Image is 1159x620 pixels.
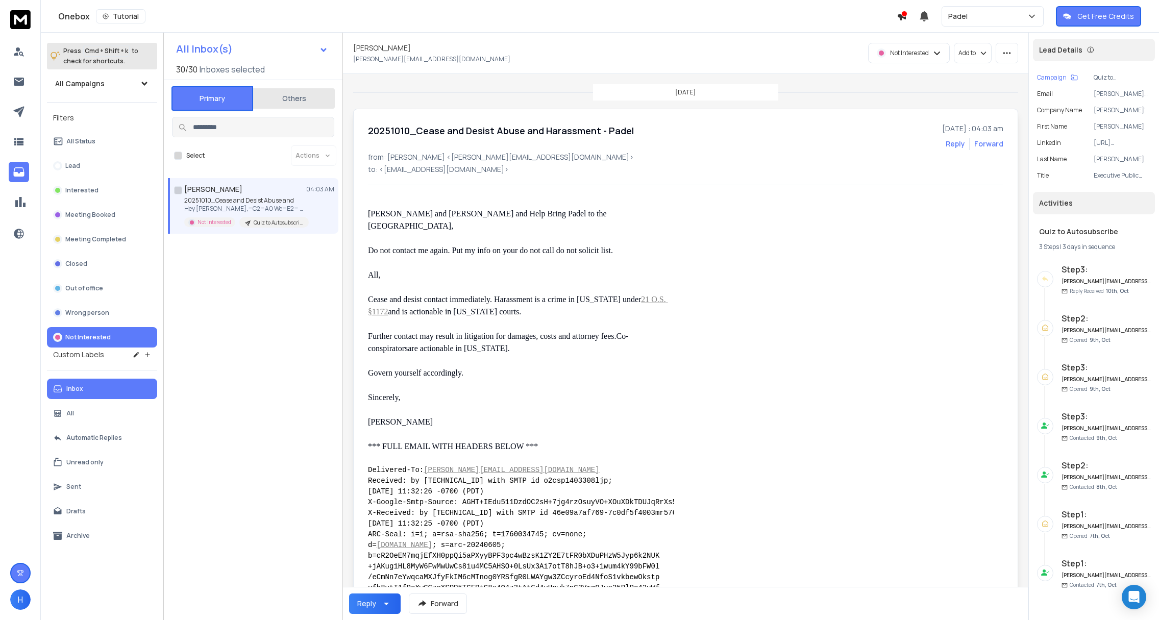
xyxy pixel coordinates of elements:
button: Wrong person [47,303,157,323]
button: Tutorial [96,9,145,23]
p: [DATE] [675,88,696,96]
p: Sent [66,483,81,491]
button: Sent [47,477,157,497]
p: [PERSON_NAME][EMAIL_ADDRESS][DOMAIN_NAME] [1094,90,1151,98]
button: Others [253,87,335,110]
div: Onebox [58,9,897,23]
p: Interested [65,186,98,194]
h1: Quiz to Autosubscribe [1039,227,1149,237]
p: Unread only [66,458,104,466]
span: 3 Steps [1039,242,1059,251]
p: Not Interested [65,333,111,341]
p: Press to check for shortcuts. [63,46,138,66]
button: Lead [47,156,157,176]
span: Cmd + Shift + k [83,45,130,57]
p: Last Name [1037,155,1067,163]
p: Closed [65,260,87,268]
div: Activities [1033,192,1155,214]
p: Hey [PERSON_NAME],=C2=A0 We=E2= =80=99re wrapping up [184,205,307,213]
h1: All Campaigns [55,79,105,89]
p: [URL][DOMAIN_NAME][PERSON_NAME] [1094,139,1151,147]
span: 7th, Oct [1096,581,1117,588]
button: Primary [171,86,253,111]
p: First Name [1037,122,1067,131]
button: Not Interested [47,327,157,348]
span: 3 days in sequence [1063,242,1115,251]
h3: Custom Labels [53,350,104,360]
p: linkedin [1037,139,1061,147]
p: to: <[EMAIL_ADDRESS][DOMAIN_NAME]> [368,164,1003,175]
p: [PERSON_NAME] [1094,122,1151,131]
button: Reply [946,139,965,149]
p: [DATE] : 04:03 am [942,123,1003,134]
div: Govern yourself accordingly. [368,367,666,379]
p: Executive Public Adjuster [1094,171,1151,180]
span: 9th, Oct [1090,385,1111,392]
p: Lead [65,162,80,170]
p: [PERSON_NAME]’s Enterprise [1094,106,1151,114]
p: Archive [66,532,90,540]
h3: Filters [47,111,157,125]
button: Get Free Credits [1056,6,1141,27]
h1: [PERSON_NAME] [353,43,411,53]
p: All [66,409,74,417]
p: Opened [1070,336,1111,344]
button: All [47,403,157,424]
button: Closed [47,254,157,274]
span: conspirators [368,344,408,353]
p: Inbox [66,385,83,393]
div: Cease and desist contact immediately. Harassment is a crime in [US_STATE] under and is actionable... [368,293,666,318]
p: Email [1037,90,1053,98]
button: Out of office [47,278,157,299]
h6: Step 3 : [1062,361,1151,374]
div: [PERSON_NAME] and [PERSON_NAME] and Help Bring Padel to the [GEOGRAPHIC_DATA], [368,208,666,232]
p: title [1037,171,1049,180]
p: Automatic Replies [66,434,122,442]
p: Meeting Booked [65,211,115,219]
p: [PERSON_NAME] [1094,155,1151,163]
button: H [10,589,31,610]
p: Company Name [1037,106,1082,114]
button: Forward [409,593,467,614]
button: Reply [349,593,401,614]
label: Select [186,152,205,160]
h6: Step 2 : [1062,459,1151,472]
p: Opened [1070,532,1110,540]
h6: [PERSON_NAME][EMAIL_ADDRESS][DOMAIN_NAME] [1062,425,1151,432]
div: Do not contact me again. Put my info on your do not call do not solicit list. [368,244,666,257]
p: [PERSON_NAME][EMAIL_ADDRESS][DOMAIN_NAME] [353,55,510,63]
h6: Step 2 : [1062,312,1151,325]
p: Campaign [1037,73,1067,82]
h6: [PERSON_NAME][EMAIL_ADDRESS][DOMAIN_NAME] [1062,572,1151,579]
p: Contacted [1070,581,1117,589]
span: 9th, Oct [1096,434,1117,441]
span: 10th, Oct [1106,287,1129,294]
p: Drafts [66,507,86,515]
button: Meeting Completed [47,229,157,250]
p: Padel [948,11,972,21]
span: Co [617,332,626,340]
p: Add to [958,49,976,57]
div: Sincerely, [368,391,666,404]
div: | [1039,243,1149,251]
button: Campaign [1037,73,1078,82]
p: Quiz to Autosubscribe [1094,73,1151,82]
h1: 20251010_Cease and Desist Abuse and Harassment - Padel [368,123,634,138]
button: Drafts [47,501,157,522]
p: from: [PERSON_NAME] <[PERSON_NAME][EMAIL_ADDRESS][DOMAIN_NAME]> [368,152,1003,162]
p: Lead Details [1039,45,1082,55]
p: 20251010_Cease and Desist Abuse and [184,196,307,205]
div: Forward [974,139,1003,149]
button: Unread only [47,452,157,473]
button: All Status [47,131,157,152]
h1: [PERSON_NAME] [184,184,242,194]
button: Inbox [47,379,157,399]
h6: Step 1 : [1062,508,1151,520]
p: Get Free Credits [1077,11,1134,21]
h6: [PERSON_NAME][EMAIL_ADDRESS][DOMAIN_NAME] [1062,278,1151,285]
p: Reply Received [1070,287,1129,295]
p: Not Interested [890,49,929,57]
h6: Step 3 : [1062,263,1151,276]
